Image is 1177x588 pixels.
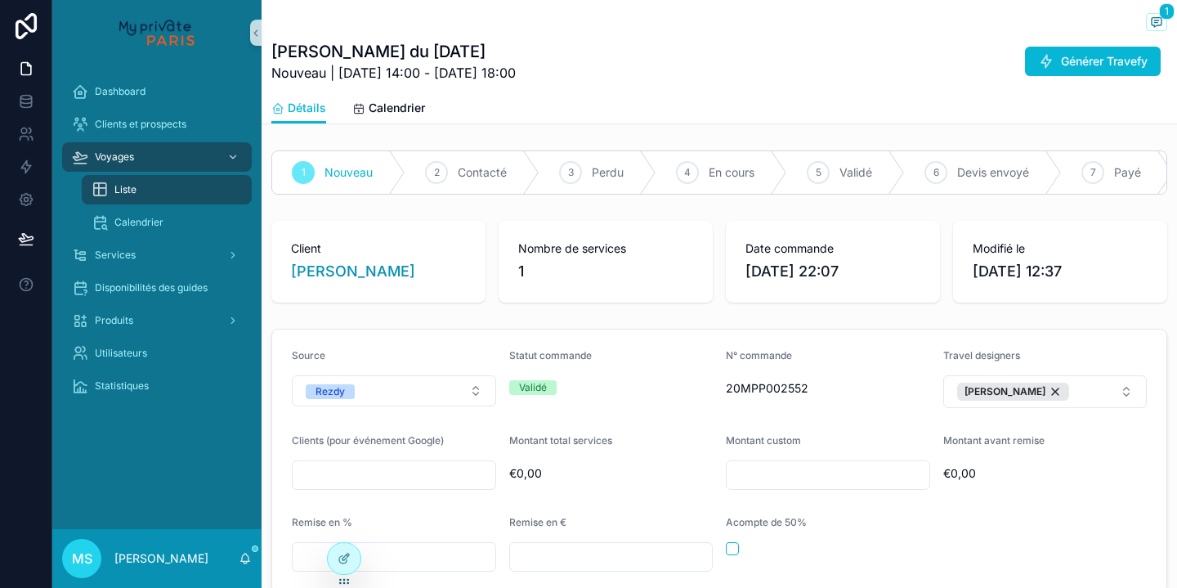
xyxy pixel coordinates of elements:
[943,349,1020,361] span: Travel designers
[1061,53,1148,70] span: Générer Travefy
[568,166,574,179] span: 3
[62,306,252,335] a: Produits
[95,314,133,327] span: Produits
[509,465,714,482] span: €0,00
[95,379,149,393] span: Statistiques
[933,166,939,179] span: 6
[352,93,425,126] a: Calendrier
[271,40,516,63] h1: [PERSON_NAME] du [DATE]
[509,434,612,447] span: Montant total services
[592,164,624,181] span: Perdu
[291,240,466,257] span: Client
[114,216,163,229] span: Calendrier
[709,164,754,181] span: En cours
[292,375,496,406] button: Select Button
[369,100,425,116] span: Calendrier
[745,240,920,257] span: Date commande
[509,516,566,528] span: Remise en €
[95,249,136,262] span: Services
[726,349,792,361] span: N° commande
[973,240,1148,257] span: Modifié le
[1114,164,1141,181] span: Payé
[95,347,147,360] span: Utilisateurs
[119,20,194,46] img: App logo
[943,375,1148,408] button: Select Button
[114,183,136,196] span: Liste
[52,65,262,422] div: scrollable content
[316,384,345,399] div: Rezdy
[816,166,821,179] span: 5
[292,434,444,447] span: Clients (pour événement Google)
[726,380,930,397] span: 20MPP002552
[434,166,440,179] span: 2
[62,77,252,106] a: Dashboard
[745,260,920,283] span: [DATE] 22:07
[518,240,693,257] span: Nombre de services
[957,164,1029,181] span: Devis envoyé
[271,63,516,83] span: Nouveau | [DATE] 14:00 - [DATE] 18:00
[302,166,306,179] span: 1
[509,349,592,361] span: Statut commande
[726,434,801,447] span: Montant custom
[973,260,1148,283] span: [DATE] 12:37
[292,349,325,361] span: Source
[288,100,326,116] span: Détails
[62,371,252,401] a: Statistiques
[1025,47,1161,76] button: Générer Travefy
[943,465,1148,482] span: €0,00
[95,150,134,164] span: Voyages
[291,260,415,283] a: [PERSON_NAME]
[957,383,1069,401] button: Unselect 100
[943,434,1045,447] span: Montant avant remise
[62,240,252,270] a: Services
[82,175,252,204] a: Liste
[1090,166,1096,179] span: 7
[324,164,373,181] span: Nouveau
[95,281,208,294] span: Disponibilités des guides
[114,550,208,567] p: [PERSON_NAME]
[271,93,326,124] a: Détails
[519,380,547,395] div: Validé
[1159,3,1175,20] span: 1
[1146,13,1167,34] button: 1
[292,516,352,528] span: Remise en %
[62,273,252,303] a: Disponibilités des guides
[95,85,145,98] span: Dashboard
[458,164,507,181] span: Contacté
[62,142,252,172] a: Voyages
[518,260,693,283] span: 1
[72,549,92,568] span: MS
[839,164,872,181] span: Validé
[726,516,807,528] span: Acompte de 50%
[82,208,252,237] a: Calendrier
[62,339,252,368] a: Utilisateurs
[964,385,1045,398] span: [PERSON_NAME]
[62,110,252,139] a: Clients et prospects
[95,118,186,131] span: Clients et prospects
[684,166,691,179] span: 4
